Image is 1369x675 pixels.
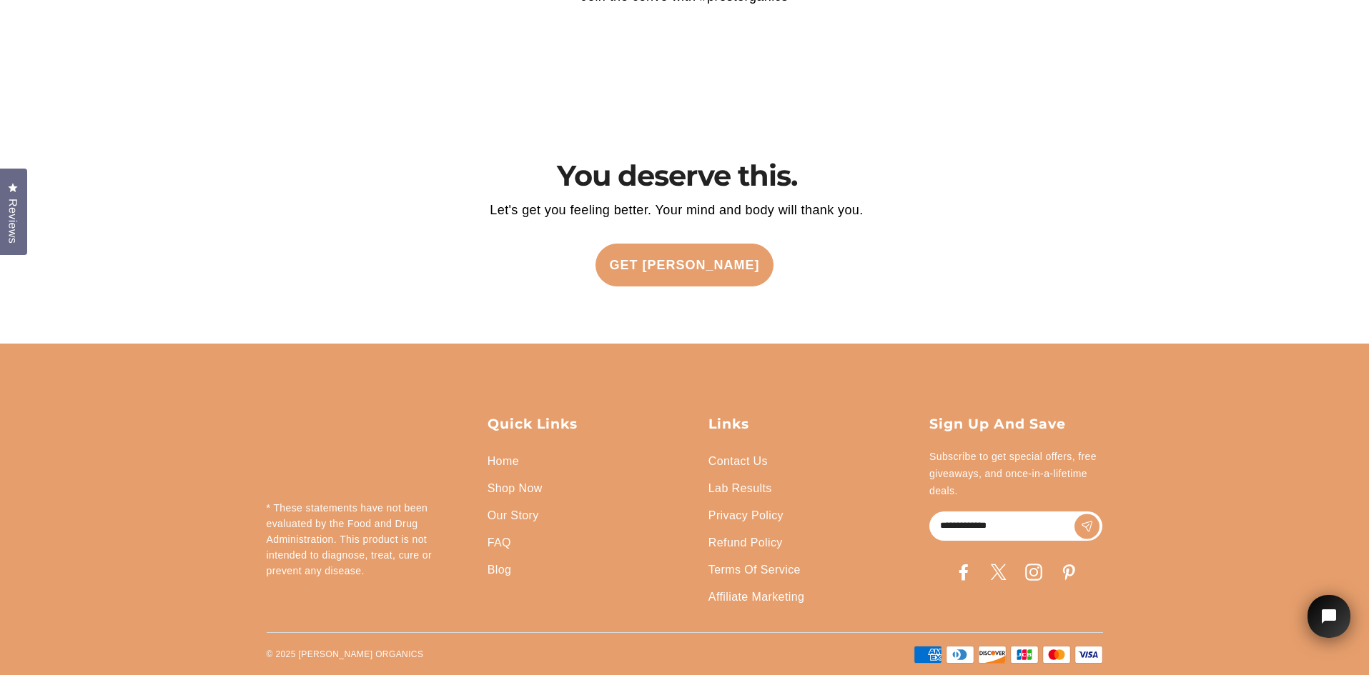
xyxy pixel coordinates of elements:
[708,502,784,529] a: Privacy Policy
[708,448,768,475] a: Contact Us
[708,475,772,502] a: Lab Results
[929,448,1103,499] p: Subscribe to get special offers, free giveaways, and once-in-a-lifetime deals.
[488,502,539,529] a: Our Story
[595,244,773,286] a: Get [PERSON_NAME]
[708,584,804,611] a: Affiliate Marketing
[251,158,1103,194] h2: You deserve this.
[708,556,801,584] a: Terms Of Service
[929,415,1103,434] p: Sign up and save
[4,199,22,244] span: Reviews
[251,199,1103,221] p: Let's get you feeling better. Your mind and body will thank you.
[488,448,519,475] a: Home
[708,529,783,556] a: Refund Policy
[488,556,512,584] a: Blog
[488,415,661,434] p: Quick Links
[708,415,882,434] p: Links
[1289,575,1369,675] iframe: Tidio Chat
[488,529,511,556] a: FAQ
[488,475,543,502] a: Shop Now
[267,646,424,663] p: © 2025 [PERSON_NAME] ORGANICS
[267,500,440,579] p: * These statements have not been evaluated by the Food and Drug Administration. This product is n...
